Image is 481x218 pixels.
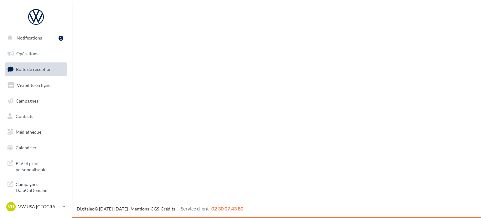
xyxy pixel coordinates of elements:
span: Visibilité en ligne [17,82,50,88]
span: © [DATE]-[DATE] - - - [77,206,243,211]
a: Digitaleo [77,206,95,211]
a: CGS [151,206,159,211]
span: Boîte de réception [16,66,52,72]
span: VU [8,204,14,210]
button: Notifications 1 [4,31,66,45]
span: Contacts [16,114,33,119]
a: Opérations [4,47,68,60]
span: Calendrier [16,145,37,150]
a: VU VW USA [GEOGRAPHIC_DATA] [5,201,67,213]
a: Médiathèque [4,125,68,139]
span: Notifications [17,35,42,40]
a: Contacts [4,110,68,123]
a: Campagnes DataOnDemand [4,178,68,196]
a: Visibilité en ligne [4,79,68,92]
span: Service client [181,205,209,211]
span: Opérations [16,51,38,56]
a: Crédits [161,206,175,211]
span: 02 30 07 43 80 [211,205,243,211]
a: Campagnes [4,94,68,108]
span: Campagnes [16,98,38,103]
div: 1 [59,36,63,41]
span: Médiathèque [16,129,41,135]
a: Boîte de réception [4,62,68,76]
span: Campagnes DataOnDemand [16,180,65,194]
a: PLV et print personnalisable [4,157,68,175]
a: Mentions [131,206,149,211]
a: Calendrier [4,141,68,154]
span: PLV et print personnalisable [16,159,65,173]
p: VW USA [GEOGRAPHIC_DATA] [18,204,60,210]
